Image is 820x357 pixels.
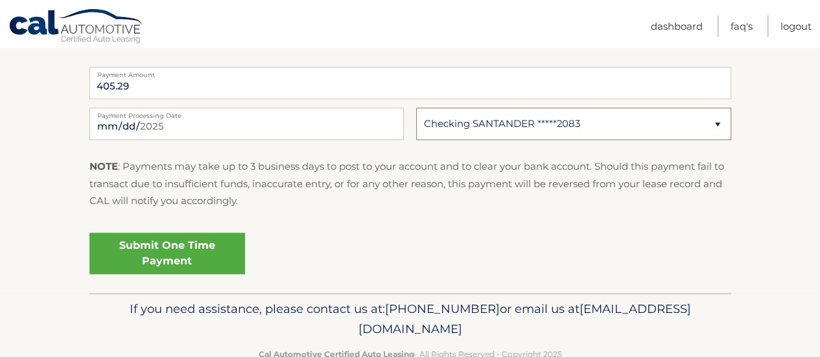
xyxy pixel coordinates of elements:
[89,108,404,140] input: Payment Date
[89,108,404,118] label: Payment Processing Date
[89,67,731,77] label: Payment Amount
[385,301,500,316] span: [PHONE_NUMBER]
[651,16,703,37] a: Dashboard
[89,160,118,172] strong: NOTE
[780,16,812,37] a: Logout
[8,8,145,46] a: Cal Automotive
[731,16,753,37] a: FAQ's
[98,299,723,340] p: If you need assistance, please contact us at: or email us at
[89,158,731,209] p: : Payments may take up to 3 business days to post to your account and to clear your bank account....
[89,233,245,274] a: Submit One Time Payment
[89,67,731,99] input: Payment Amount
